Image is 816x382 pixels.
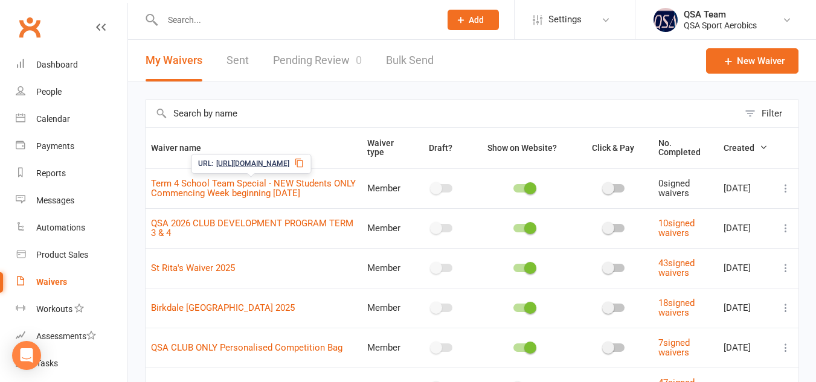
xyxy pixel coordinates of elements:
[36,250,88,259] div: Product Sales
[739,100,798,127] button: Filter
[159,11,432,28] input: Search...
[718,208,773,248] td: [DATE]
[151,141,214,155] button: Waiver name
[146,100,739,127] input: Search by name
[16,51,127,78] a: Dashboard
[418,141,466,155] button: Draft?
[16,296,127,323] a: Workouts
[356,54,362,66] span: 0
[151,218,353,239] a: QSA 2026 CLUB DEVELOPMENT PROGRAM TERM 3 & 4
[362,208,413,248] td: Member
[16,106,127,133] a: Calendar
[16,78,127,106] a: People
[36,168,66,178] div: Reports
[273,40,362,81] a: Pending Review0
[718,168,773,208] td: [DATE]
[718,288,773,328] td: [DATE]
[36,223,85,232] div: Automations
[14,12,45,42] a: Clubworx
[16,133,127,160] a: Payments
[592,143,634,153] span: Click & Pay
[429,143,452,153] span: Draft?
[581,141,647,155] button: Click & Pay
[658,298,695,319] a: 18signed waivers
[16,323,127,350] a: Assessments
[658,258,695,279] a: 43signed waivers
[36,358,58,368] div: Tasks
[16,269,127,296] a: Waivers
[362,128,413,168] th: Waiver type
[362,248,413,288] td: Member
[362,168,413,208] td: Member
[724,143,768,153] span: Created
[658,218,695,239] a: 10signed waivers
[718,328,773,368] td: [DATE]
[151,143,214,153] span: Waiver name
[36,331,96,341] div: Assessments
[653,128,718,168] th: No. Completed
[658,178,690,199] span: 0 signed waivers
[151,342,342,353] a: QSA CLUB ONLY Personalised Competition Bag
[718,248,773,288] td: [DATE]
[151,302,295,313] a: Birkdale [GEOGRAPHIC_DATA] 2025
[654,8,678,32] img: thumb_image1645967867.png
[12,341,41,370] div: Open Intercom Messenger
[362,288,413,328] td: Member
[469,15,484,25] span: Add
[151,263,235,273] a: St Rita's Waiver 2025
[36,60,78,69] div: Dashboard
[706,48,798,74] a: New Waiver
[548,6,582,33] span: Settings
[477,141,570,155] button: Show on Website?
[198,158,213,170] span: URL:
[684,20,757,31] div: QSA Sport Aerobics
[151,178,356,199] a: Term 4 School Team Special - NEW Students ONLY Commencing Week beginning [DATE]
[16,241,127,269] a: Product Sales
[658,337,690,358] a: 7signed waivers
[487,143,557,153] span: Show on Website?
[36,87,62,97] div: People
[448,10,499,30] button: Add
[216,158,289,170] span: [URL][DOMAIN_NAME]
[762,106,782,121] div: Filter
[16,214,127,241] a: Automations
[16,187,127,214] a: Messages
[16,160,127,187] a: Reports
[146,40,202,81] button: My Waivers
[16,350,127,377] a: Tasks
[684,9,757,20] div: QSA Team
[36,114,70,124] div: Calendar
[36,196,74,205] div: Messages
[226,40,249,81] a: Sent
[36,277,67,287] div: Waivers
[362,328,413,368] td: Member
[36,141,74,151] div: Payments
[386,40,434,81] a: Bulk Send
[724,141,768,155] button: Created
[36,304,72,314] div: Workouts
